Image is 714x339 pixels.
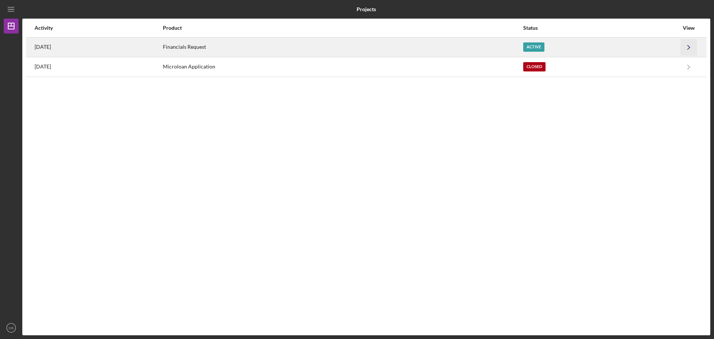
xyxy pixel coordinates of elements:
[163,38,522,57] div: Financials Request
[4,320,19,335] button: DB
[357,6,376,12] b: Projects
[163,25,522,31] div: Product
[35,64,51,70] time: 2024-03-19 21:11
[523,42,544,52] div: Active
[523,62,546,71] div: Closed
[679,25,698,31] div: View
[9,326,13,330] text: DB
[35,25,162,31] div: Activity
[163,58,522,76] div: Microloan Application
[35,44,51,50] time: 2025-05-22 15:17
[523,25,679,31] div: Status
